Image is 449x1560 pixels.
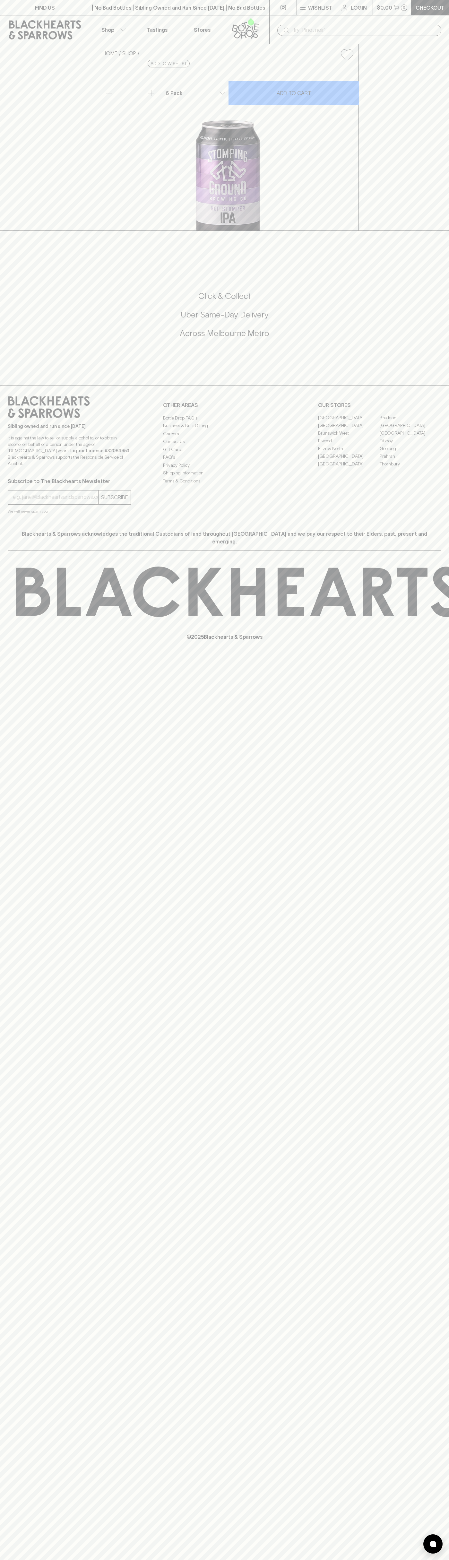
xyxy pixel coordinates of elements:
[380,414,441,422] a: Braddon
[430,1541,436,1547] img: bubble-icon
[163,438,286,446] a: Contact Us
[318,401,441,409] p: OUR STORES
[318,422,380,429] a: [GEOGRAPHIC_DATA]
[277,89,311,97] p: ADD TO CART
[8,309,441,320] h5: Uber Same-Day Delivery
[380,437,441,445] a: Fitzroy
[380,453,441,460] a: Prahran
[163,422,286,430] a: Business & Bulk Gifting
[8,508,131,515] p: We will never spam you
[101,493,128,501] p: SUBSCRIBE
[8,265,441,373] div: Call to action block
[8,423,131,429] p: Sibling owned and run since [DATE]
[70,448,129,453] strong: Liquor License #32064953
[8,435,131,467] p: It is against the law to sell or supply alcohol to, or to obtain alcohol on behalf of a person un...
[122,50,136,56] a: SHOP
[101,26,114,34] p: Shop
[163,461,286,469] a: Privacy Policy
[180,15,225,44] a: Stores
[103,50,117,56] a: HOME
[308,4,332,12] p: Wishlist
[351,4,367,12] p: Login
[318,429,380,437] a: Brunswick West
[318,460,380,468] a: [GEOGRAPHIC_DATA]
[380,445,441,453] a: Geelong
[163,87,229,100] div: 6 Pack
[135,15,180,44] a: Tastings
[163,414,286,422] a: Bottle Drop FAQ's
[90,15,135,44] button: Shop
[35,4,55,12] p: FIND US
[318,453,380,460] a: [GEOGRAPHIC_DATA]
[380,429,441,437] a: [GEOGRAPHIC_DATA]
[380,460,441,468] a: Thornbury
[148,60,190,67] button: Add to wishlist
[13,492,98,502] input: e.g. jane@blackheartsandsparrows.com.au
[163,446,286,453] a: Gift Cards
[8,328,441,339] h5: Across Melbourne Metro
[163,454,286,461] a: FAQ's
[338,47,356,63] button: Add to wishlist
[318,445,380,453] a: Fitzroy North
[416,4,445,12] p: Checkout
[377,4,392,12] p: $0.00
[8,291,441,301] h5: Click & Collect
[318,437,380,445] a: Elwood
[318,414,380,422] a: [GEOGRAPHIC_DATA]
[8,477,131,485] p: Subscribe to The Blackhearts Newsletter
[98,66,358,230] img: 70945.png
[403,6,405,9] p: 0
[147,26,168,34] p: Tastings
[293,25,436,35] input: Try "Pinot noir"
[380,422,441,429] a: [GEOGRAPHIC_DATA]
[13,530,436,545] p: Blackhearts & Sparrows acknowledges the traditional Custodians of land throughout [GEOGRAPHIC_DAT...
[163,401,286,409] p: OTHER AREAS
[163,469,286,477] a: Shipping Information
[163,430,286,438] a: Careers
[194,26,211,34] p: Stores
[99,490,131,504] button: SUBSCRIBE
[229,81,359,105] button: ADD TO CART
[166,89,183,97] p: 6 Pack
[163,477,286,485] a: Terms & Conditions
